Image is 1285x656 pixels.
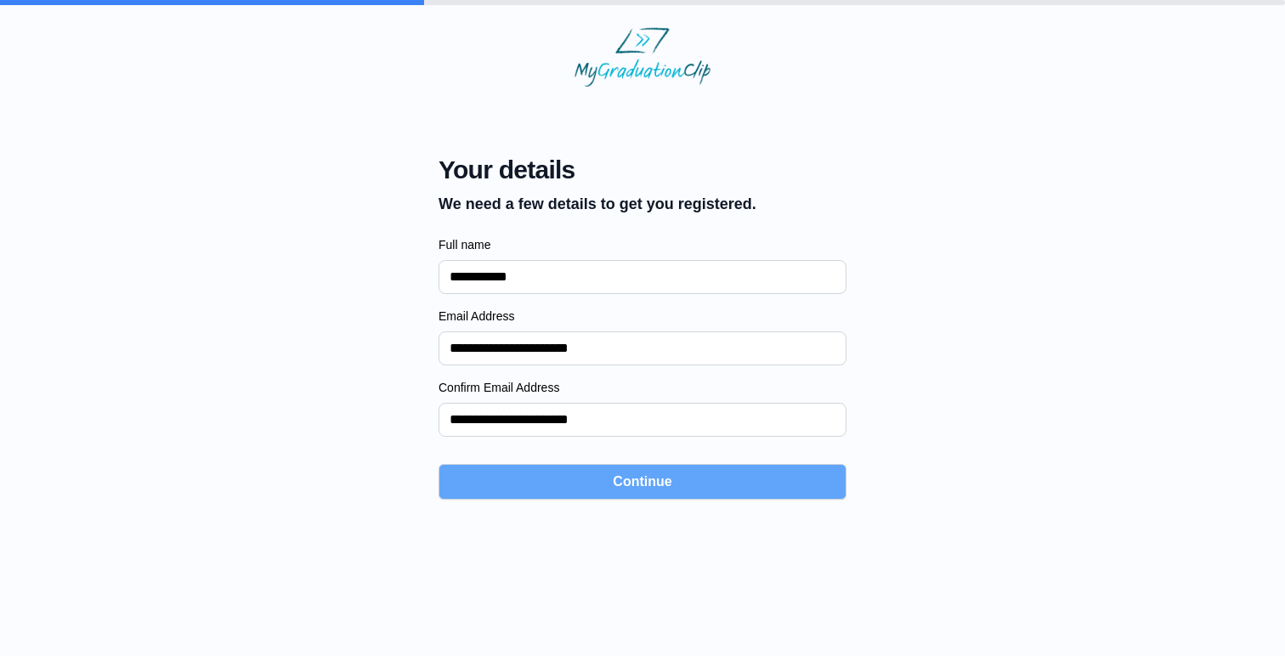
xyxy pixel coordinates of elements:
label: Confirm Email Address [439,379,846,396]
label: Email Address [439,308,846,325]
button: Continue [439,464,846,500]
img: MyGraduationClip [575,27,710,87]
span: Your details [439,155,756,185]
p: We need a few details to get you registered. [439,192,756,216]
label: Full name [439,236,846,253]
